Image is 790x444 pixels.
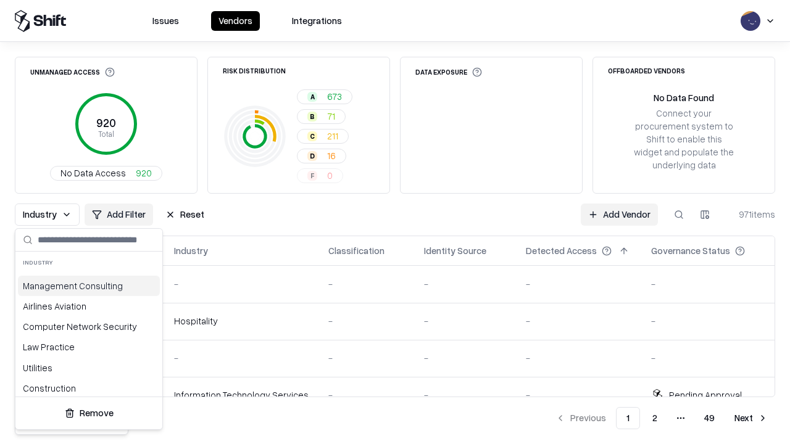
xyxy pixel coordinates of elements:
[20,402,157,424] button: Remove
[18,276,160,296] div: Management Consulting
[18,378,160,398] div: Construction
[18,337,160,357] div: Law Practice
[15,273,162,397] div: Suggestions
[18,358,160,378] div: Utilities
[18,316,160,337] div: Computer Network Security
[15,252,162,273] div: Industry
[18,296,160,316] div: Airlines Aviation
